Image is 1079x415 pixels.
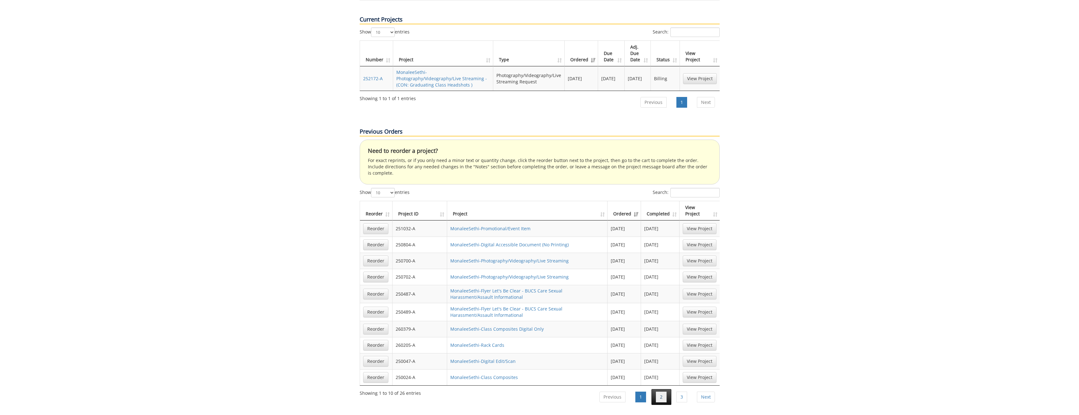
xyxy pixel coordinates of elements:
[641,269,680,285] td: [DATE]
[670,27,720,37] input: Search:
[608,285,641,303] td: [DATE]
[450,226,531,232] a: MonaleeSethi-Promotional/Event Item
[450,258,569,264] a: MonaleeSethi-Photography/Videography/Live Streaming
[450,306,562,318] a: MonaleeSethi-Flyer Let's Be Clear - BUCS Care Sexual Harassment/Assault Informational
[641,237,680,253] td: [DATE]
[608,269,641,285] td: [DATE]
[360,15,720,24] p: Current Projects
[608,253,641,269] td: [DATE]
[450,288,562,300] a: MonaleeSethi-Flyer Let's Be Clear - BUCS Care Sexual Harassment/Assault Informational
[360,388,421,396] div: Showing 1 to 10 of 26 entries
[641,369,680,385] td: [DATE]
[368,157,711,176] p: For exact reprints, or if you only need a minor text or quantity change, click the reorder button...
[680,41,720,66] th: View Project: activate to sort column ascending
[653,188,720,197] label: Search:
[608,353,641,369] td: [DATE]
[363,75,383,81] a: 252172-A
[393,369,447,385] td: 250024-A
[670,188,720,197] input: Search:
[450,342,504,348] a: MonaleeSethi-Rack Cards
[683,372,716,383] a: View Project
[493,66,565,91] td: Photography/Videography/Live Streaming Request
[656,392,667,402] a: 2
[641,337,680,353] td: [DATE]
[635,392,646,402] a: 1
[363,289,388,299] a: Reorder
[697,392,715,402] a: Next
[608,303,641,321] td: [DATE]
[641,201,680,220] th: Completed: activate to sort column ascending
[608,220,641,237] td: [DATE]
[641,220,680,237] td: [DATE]
[371,188,395,197] select: Showentries
[450,374,518,380] a: MonaleeSethi-Class Composites
[625,66,651,91] td: [DATE]
[683,223,716,234] a: View Project
[393,353,447,369] td: 250047-A
[363,239,388,250] a: Reorder
[608,321,641,337] td: [DATE]
[360,41,393,66] th: Number: activate to sort column ascending
[683,307,716,317] a: View Project
[447,201,608,220] th: Project: activate to sort column ascending
[450,358,516,364] a: MonaleeSethi-Digital Edit/Scan
[640,97,667,108] a: Previous
[683,289,716,299] a: View Project
[565,66,598,91] td: [DATE]
[625,41,651,66] th: Adj. Due Date: activate to sort column ascending
[363,223,388,234] a: Reorder
[493,41,565,66] th: Type: activate to sort column ascending
[641,303,680,321] td: [DATE]
[360,93,416,102] div: Showing 1 to 1 of 1 entries
[393,321,447,337] td: 260379-A
[683,272,716,282] a: View Project
[371,27,395,37] select: Showentries
[598,41,625,66] th: Due Date: activate to sort column ascending
[608,369,641,385] td: [DATE]
[396,69,487,88] a: MonaleeSethi-Photography/Videography/Live Streaming - (CON: Graduating Class Headshots )
[676,97,687,108] a: 1
[393,201,447,220] th: Project ID: activate to sort column ascending
[360,27,410,37] label: Show entries
[363,272,388,282] a: Reorder
[363,256,388,266] a: Reorder
[683,256,716,266] a: View Project
[363,340,388,351] a: Reorder
[683,356,716,367] a: View Project
[393,303,447,321] td: 250489-A
[598,66,625,91] td: [DATE]
[393,220,447,237] td: 251032-A
[393,337,447,353] td: 260205-A
[683,239,716,250] a: View Project
[363,307,388,317] a: Reorder
[641,353,680,369] td: [DATE]
[363,372,388,383] a: Reorder
[393,269,447,285] td: 250702-A
[680,201,720,220] th: View Project: activate to sort column ascending
[360,128,720,136] p: Previous Orders
[608,237,641,253] td: [DATE]
[450,326,544,332] a: MonaleeSethi-Class Composites Digital Only
[653,27,720,37] label: Search:
[641,285,680,303] td: [DATE]
[683,324,716,334] a: View Project
[651,41,680,66] th: Status: activate to sort column ascending
[363,324,388,334] a: Reorder
[368,148,711,154] h4: Need to reorder a project?
[565,41,598,66] th: Ordered: activate to sort column ascending
[676,392,687,402] a: 3
[393,41,493,66] th: Project: activate to sort column ascending
[608,201,641,220] th: Ordered: activate to sort column ascending
[393,285,447,303] td: 250487-A
[641,253,680,269] td: [DATE]
[599,392,626,402] a: Previous
[641,321,680,337] td: [DATE]
[363,356,388,367] a: Reorder
[450,242,569,248] a: MonaleeSethi-Digital Accessible Document (No Printing)
[651,66,680,91] td: Billing
[360,188,410,197] label: Show entries
[360,201,393,220] th: Reorder: activate to sort column ascending
[683,340,716,351] a: View Project
[393,237,447,253] td: 250804-A
[450,274,569,280] a: MonaleeSethi-Photography/Videography/Live Streaming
